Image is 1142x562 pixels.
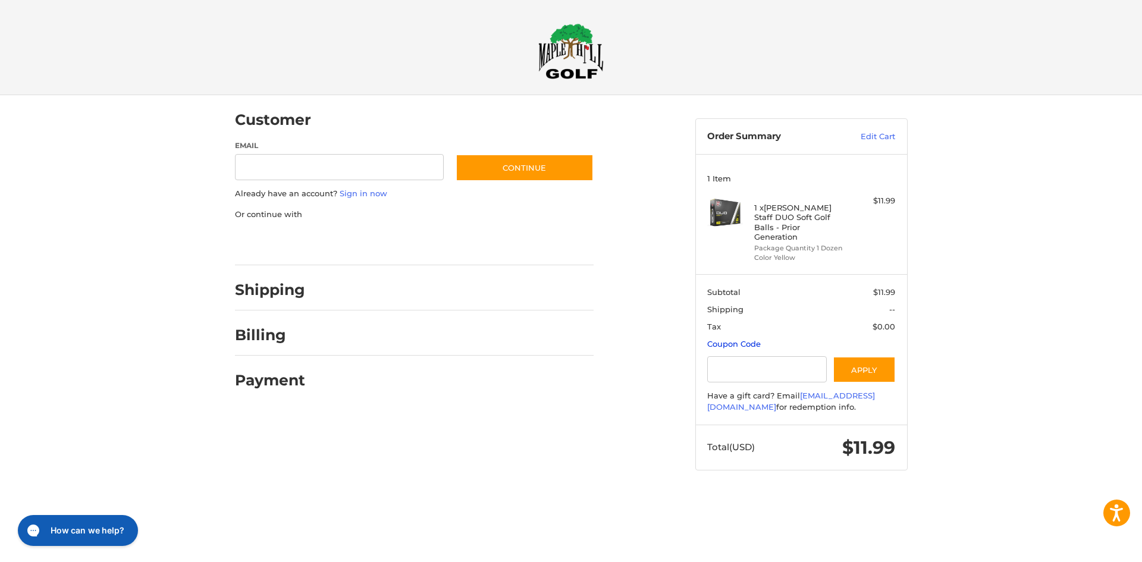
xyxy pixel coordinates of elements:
h2: Payment [235,371,305,390]
h4: 1 x [PERSON_NAME] Staff DUO Soft Golf Balls - Prior Generation [754,203,845,241]
h3: Order Summary [707,131,835,143]
button: Apply [833,356,896,383]
label: Email [235,140,444,151]
iframe: Google Customer Reviews [1044,530,1142,562]
span: Tax [707,322,721,331]
div: $11.99 [848,195,895,207]
li: Color Yellow [754,253,845,263]
h2: Customer [235,111,311,129]
h3: 1 Item [707,174,895,183]
li: Package Quantity 1 Dozen [754,243,845,253]
h2: Shipping [235,281,305,299]
iframe: PayPal-venmo [432,232,522,253]
p: Or continue with [235,209,594,221]
iframe: PayPal-paypal [231,232,320,253]
img: Maple Hill Golf [538,23,604,79]
span: Subtotal [707,287,741,297]
iframe: Gorgias live chat messenger [12,511,142,550]
p: Already have an account? [235,188,594,200]
div: Have a gift card? Email for redemption info. [707,390,895,413]
span: $11.99 [873,287,895,297]
input: Gift Certificate or Coupon Code [707,356,827,383]
a: Coupon Code [707,339,761,348]
span: Shipping [707,304,743,314]
a: Edit Cart [835,131,895,143]
span: $11.99 [842,437,895,459]
iframe: PayPal-paylater [332,232,421,253]
button: Continue [456,154,594,181]
span: Total (USD) [707,441,755,453]
span: $0.00 [873,322,895,331]
h2: Billing [235,326,305,344]
span: -- [889,304,895,314]
a: Sign in now [340,189,387,198]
